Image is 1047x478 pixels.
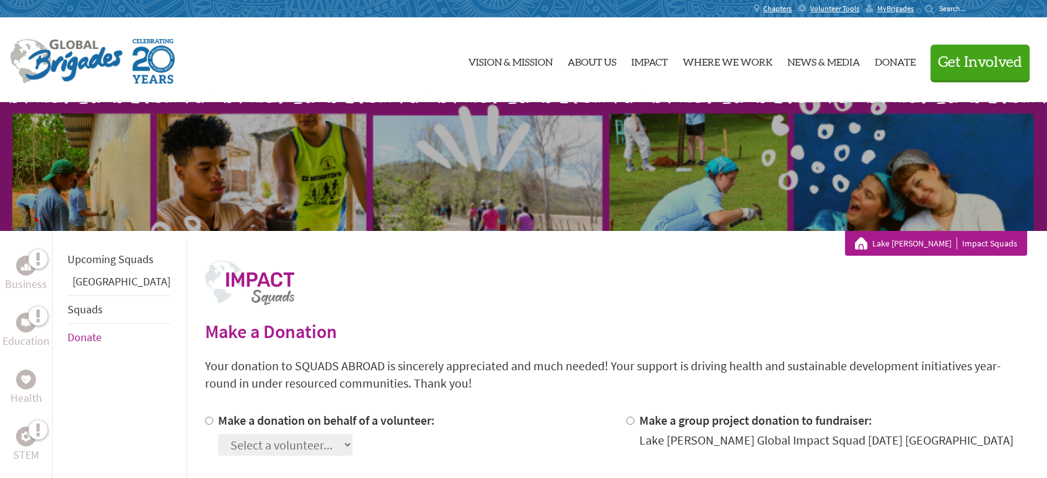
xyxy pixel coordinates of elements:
[72,274,170,289] a: [GEOGRAPHIC_DATA]
[939,4,975,13] input: Search...
[133,39,175,84] img: Global Brigades Celebrating 20 Years
[21,318,31,327] img: Education
[21,261,31,271] img: Business
[931,45,1030,80] button: Get Involved
[938,55,1022,70] span: Get Involved
[872,237,957,250] a: Lake [PERSON_NAME]
[16,427,36,446] div: STEM
[68,273,170,295] li: Belize
[218,412,435,428] label: Make a donation on behalf of a volunteer:
[875,28,916,92] a: Donate
[205,320,1027,342] h2: Make a Donation
[16,370,36,389] div: Health
[11,389,42,407] p: Health
[639,412,872,428] label: Make a group project donation to fundraiser:
[68,330,102,344] a: Donate
[68,252,154,266] a: Upcoming Squads
[68,246,170,273] li: Upcoming Squads
[639,432,1014,449] div: Lake [PERSON_NAME] Global Impact Squad [DATE] [GEOGRAPHIC_DATA]
[567,28,616,92] a: About Us
[68,295,170,324] li: Squads
[468,28,553,92] a: Vision & Mission
[877,4,914,14] span: MyBrigades
[787,28,860,92] a: News & Media
[205,357,1027,392] p: Your donation to SQUADS ABROAD is sincerely appreciated and much needed! Your support is driving ...
[5,256,47,293] a: BusinessBusiness
[5,276,47,293] p: Business
[13,446,39,464] p: STEM
[2,313,50,350] a: EducationEducation
[10,39,123,84] img: Global Brigades Logo
[683,28,773,92] a: Where We Work
[855,237,1017,250] div: Impact Squads
[16,313,36,332] div: Education
[21,432,31,441] img: STEM
[13,427,39,464] a: STEMSTEM
[68,324,170,351] li: Donate
[68,302,103,316] a: Squads
[11,370,42,407] a: HealthHealth
[2,332,50,350] p: Education
[21,375,31,383] img: Health
[205,261,294,305] img: logo-impact.png
[810,4,859,14] span: Volunteer Tools
[631,28,668,92] a: Impact
[16,256,36,276] div: Business
[763,4,792,14] span: Chapters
